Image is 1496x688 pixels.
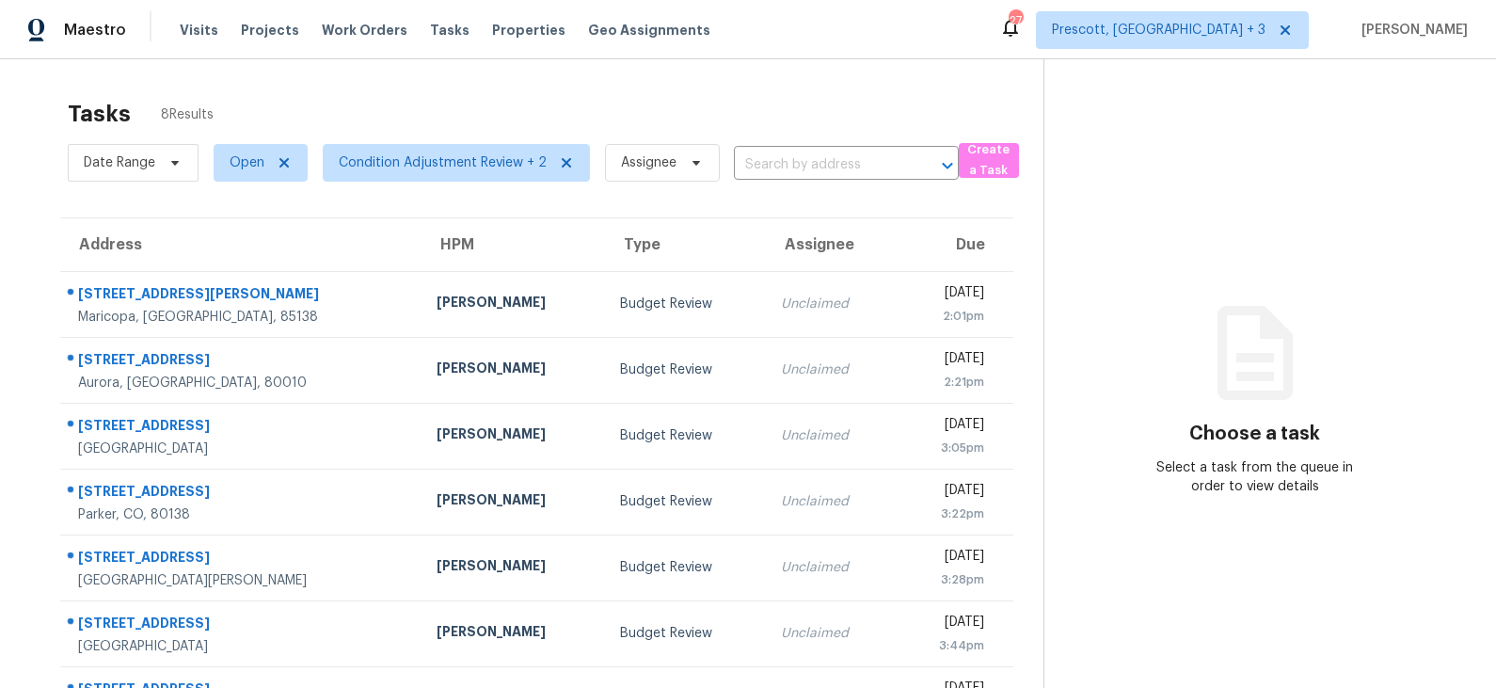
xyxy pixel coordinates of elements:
[1009,11,1022,30] div: 27
[911,547,984,570] div: [DATE]
[78,440,406,458] div: [GEOGRAPHIC_DATA]
[968,139,1010,183] span: Create a Task
[734,151,906,180] input: Search by address
[161,105,214,124] span: 8 Results
[911,415,984,439] div: [DATE]
[1052,21,1265,40] span: Prescott, [GEOGRAPHIC_DATA] + 3
[437,622,590,646] div: [PERSON_NAME]
[620,492,751,511] div: Budget Review
[620,624,751,643] div: Budget Review
[437,556,590,580] div: [PERSON_NAME]
[911,373,984,392] div: 2:21pm
[911,283,984,307] div: [DATE]
[781,624,880,643] div: Unclaimed
[620,360,751,379] div: Budget Review
[437,293,590,316] div: [PERSON_NAME]
[78,350,406,374] div: [STREET_ADDRESS]
[911,307,984,326] div: 2:01pm
[911,439,984,457] div: 3:05pm
[437,359,590,382] div: [PERSON_NAME]
[781,558,880,577] div: Unclaimed
[605,218,766,271] th: Type
[84,153,155,172] span: Date Range
[78,284,406,308] div: [STREET_ADDRESS][PERSON_NAME]
[430,24,469,37] span: Tasks
[230,153,264,172] span: Open
[781,492,880,511] div: Unclaimed
[60,218,422,271] th: Address
[241,21,299,40] span: Projects
[78,614,406,637] div: [STREET_ADDRESS]
[911,349,984,373] div: [DATE]
[781,295,880,313] div: Unclaimed
[78,374,406,392] div: Aurora, [GEOGRAPHIC_DATA], 80010
[437,424,590,448] div: [PERSON_NAME]
[911,613,984,636] div: [DATE]
[766,218,895,271] th: Assignee
[620,558,751,577] div: Budget Review
[620,426,751,445] div: Budget Review
[322,21,407,40] span: Work Orders
[588,21,710,40] span: Geo Assignments
[911,481,984,504] div: [DATE]
[78,571,406,590] div: [GEOGRAPHIC_DATA][PERSON_NAME]
[68,104,131,123] h2: Tasks
[78,637,406,656] div: [GEOGRAPHIC_DATA]
[492,21,565,40] span: Properties
[78,482,406,505] div: [STREET_ADDRESS]
[959,143,1019,178] button: Create a Task
[621,153,676,172] span: Assignee
[1150,458,1361,496] div: Select a task from the queue in order to view details
[911,570,984,589] div: 3:28pm
[911,636,984,655] div: 3:44pm
[437,490,590,514] div: [PERSON_NAME]
[339,153,547,172] span: Condition Adjustment Review + 2
[422,218,605,271] th: HPM
[934,152,961,179] button: Open
[180,21,218,40] span: Visits
[620,295,751,313] div: Budget Review
[78,416,406,440] div: [STREET_ADDRESS]
[911,504,984,523] div: 3:22pm
[64,21,126,40] span: Maestro
[78,308,406,327] div: Maricopa, [GEOGRAPHIC_DATA], 85138
[896,218,1013,271] th: Due
[1189,424,1320,443] h3: Choose a task
[78,548,406,571] div: [STREET_ADDRESS]
[781,360,880,379] div: Unclaimed
[1354,21,1468,40] span: [PERSON_NAME]
[78,505,406,524] div: Parker, CO, 80138
[781,426,880,445] div: Unclaimed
